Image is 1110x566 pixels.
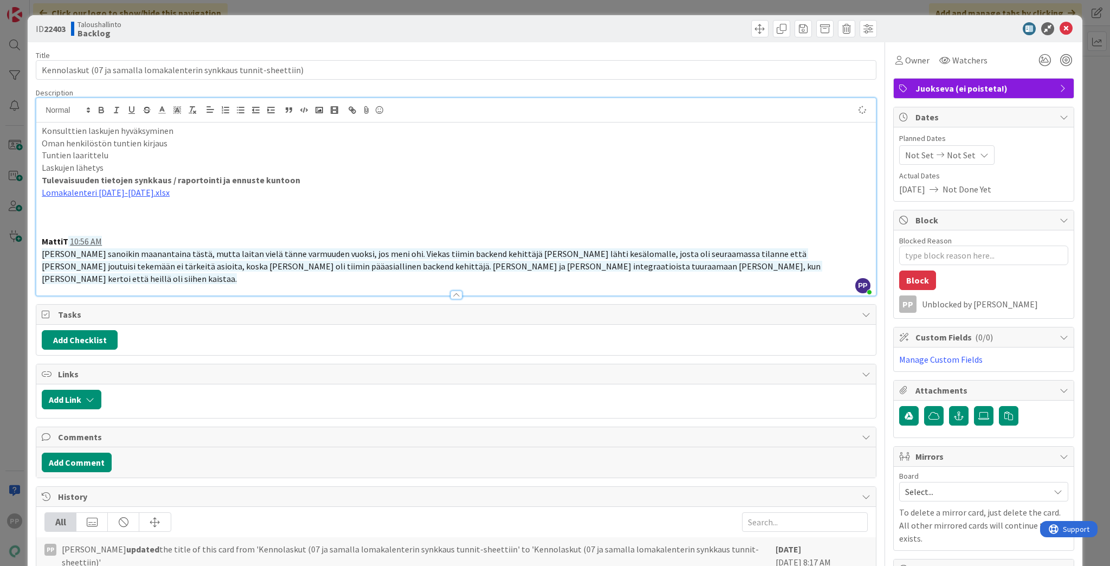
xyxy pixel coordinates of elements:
[36,88,73,98] span: Description
[899,472,919,480] span: Board
[915,384,1054,397] span: Attachments
[915,214,1054,227] span: Block
[947,149,976,162] span: Not Set
[905,54,930,67] span: Owner
[42,137,870,150] p: Oman henkilöstön tuntien kirjaus
[915,450,1054,463] span: Mirrors
[899,236,952,246] label: Blocked Reason
[42,236,68,247] strong: MattiT
[905,149,934,162] span: Not Set
[42,390,101,409] button: Add Link
[78,29,121,37] b: Backlog
[36,60,876,80] input: type card name here...
[58,490,856,503] span: History
[899,170,1068,182] span: Actual Dates
[899,183,925,196] span: [DATE]
[855,278,870,293] span: PP
[899,354,983,365] a: Manage Custom Fields
[915,111,1054,124] span: Dates
[42,175,300,185] strong: Tulevaisuuden tietojen synkkaus / raportointi ja ennuste kuntoon
[915,82,1054,95] span: Juokseva (ei poisteta!)
[899,295,917,313] div: PP
[70,236,102,247] a: 10:56 AM
[45,513,76,531] div: All
[42,187,170,198] a: Lomakalenteri [DATE]-[DATE].xlsx
[44,544,56,556] div: PP
[44,23,66,34] b: 22403
[742,512,868,532] input: Search...
[36,50,50,60] label: Title
[899,271,936,290] button: Block
[36,22,66,35] span: ID
[943,183,991,196] span: Not Done Yet
[899,506,1068,545] p: To delete a mirror card, just delete the card. All other mirrored cards will continue to exists.
[58,368,856,381] span: Links
[58,430,856,443] span: Comments
[975,332,993,343] span: ( 0/0 )
[42,125,870,137] p: Konsulttien laskujen hyväksyminen
[899,133,1068,144] span: Planned Dates
[42,330,118,350] button: Add Checklist
[776,544,801,555] b: [DATE]
[42,149,870,162] p: Tuntien laarittelu
[78,20,121,29] span: Taloushallinto
[952,54,988,67] span: Watchers
[922,299,1068,309] div: Unblocked by [PERSON_NAME]
[42,248,822,284] span: [PERSON_NAME] sanoikin maanantaina tästä, mutta laitan vielä tänne varmuuden vuoksi, jos meni ohi...
[905,484,1044,499] span: Select...
[58,308,856,321] span: Tasks
[42,453,112,472] button: Add Comment
[23,2,49,15] span: Support
[126,544,159,555] b: updated
[42,162,870,174] p: Laskujen lähetys
[915,331,1054,344] span: Custom Fields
